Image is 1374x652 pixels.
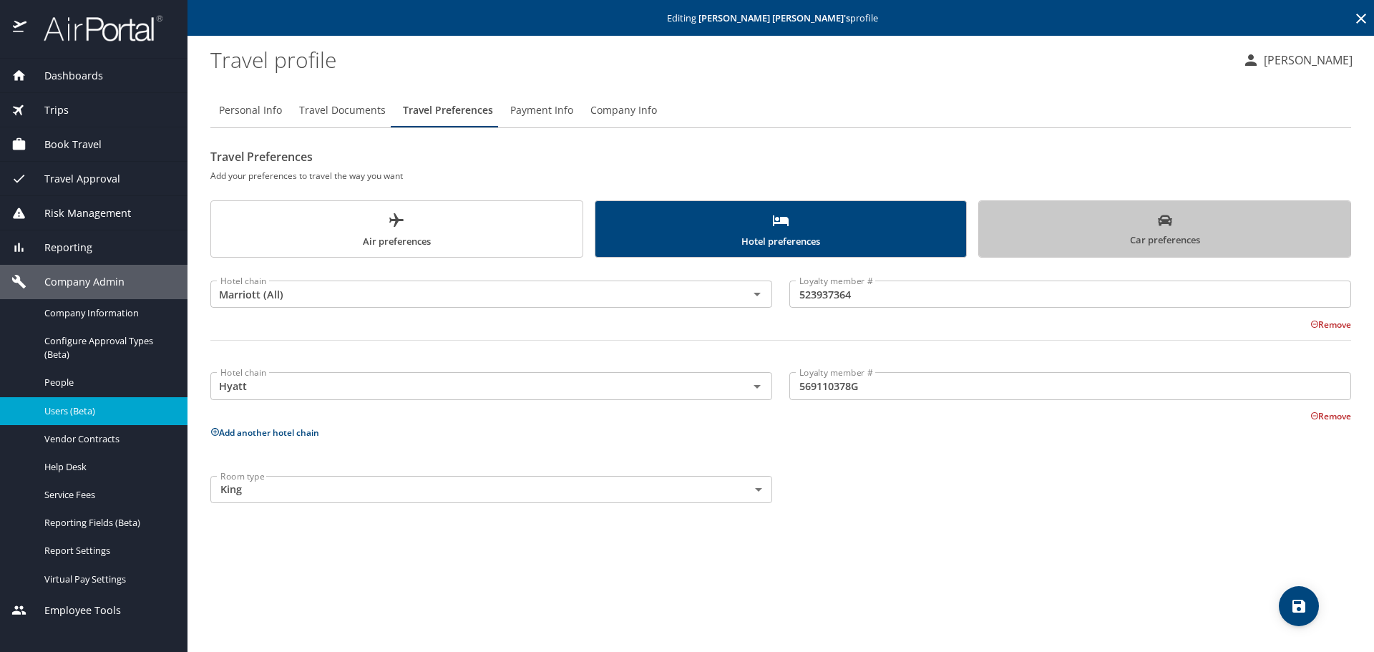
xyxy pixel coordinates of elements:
span: Dashboards [26,68,103,84]
p: Editing profile [192,14,1370,23]
img: icon-airportal.png [13,14,28,42]
div: scrollable force tabs example [210,200,1351,258]
span: Configure Approval Types (Beta) [44,334,170,361]
span: Book Travel [26,137,102,152]
p: [PERSON_NAME] [1259,52,1353,69]
h2: Travel Preferences [210,145,1351,168]
span: Air preferences [220,212,574,250]
span: Travel Approval [26,171,120,187]
button: Remove [1310,410,1351,422]
div: King [210,476,772,503]
span: Hotel preferences [604,212,958,250]
span: Virtual Pay Settings [44,573,170,586]
span: Employee Tools [26,603,121,618]
input: Select a hotel chain [215,376,726,395]
span: Help Desk [44,460,170,474]
button: Remove [1310,318,1351,331]
span: Car preferences [988,213,1342,248]
h1: Travel profile [210,37,1231,82]
span: Reporting [26,240,92,256]
button: save [1279,586,1319,626]
h6: Add your preferences to travel the way you want [210,168,1351,183]
span: Risk Management [26,205,131,221]
img: airportal-logo.png [28,14,162,42]
span: Reporting Fields (Beta) [44,516,170,530]
strong: [PERSON_NAME] [PERSON_NAME] 's [698,11,850,24]
span: People [44,376,170,389]
span: Company Info [590,102,657,120]
button: Add another hotel chain [210,427,319,439]
input: Select a hotel chain [215,285,726,303]
span: Trips [26,102,69,118]
span: Travel Preferences [403,102,493,120]
span: Payment Info [510,102,573,120]
span: Users (Beta) [44,404,170,418]
span: Company Information [44,306,170,320]
button: Open [747,376,767,396]
span: Vendor Contracts [44,432,170,446]
button: Open [747,284,767,304]
span: Personal Info [219,102,282,120]
span: Company Admin [26,274,125,290]
span: Travel Documents [299,102,386,120]
button: [PERSON_NAME] [1237,47,1358,73]
div: Profile [210,93,1351,127]
span: Report Settings [44,544,170,558]
span: Service Fees [44,488,170,502]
